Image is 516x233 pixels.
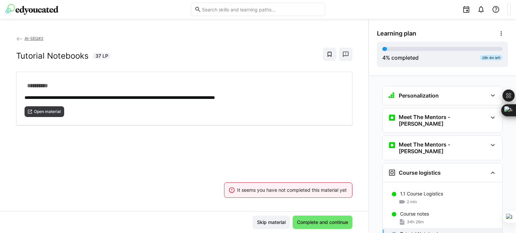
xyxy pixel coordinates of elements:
p: 1.1 Course Logistics [400,190,443,197]
div: It seems you have not completed this material yet [237,187,347,193]
span: 37 LP [95,53,108,59]
button: Complete and continue [293,216,352,229]
span: Complete and continue [296,219,349,226]
a: AI-SEQ#2 [16,36,43,41]
input: Search skills and learning paths… [201,6,321,12]
span: 4 [382,54,386,61]
span: 34h 26m [407,219,424,225]
h3: Personalization [399,92,439,99]
p: Course notes [400,211,429,217]
div: 29h 4m left [480,55,503,60]
h3: Meet The Mentors - [PERSON_NAME] [399,141,487,155]
span: Learning plan [377,30,416,37]
button: Skip material [253,216,290,229]
h3: Course logistics [399,169,441,176]
span: Skip material [256,219,287,226]
span: 2 min [407,199,417,205]
button: Open material [25,106,64,117]
div: % completed [382,54,419,62]
h2: Tutorial Notebooks [16,51,89,61]
span: Open material [33,109,61,114]
h3: Meet The Mentors - [PERSON_NAME] [399,114,487,127]
span: AI-SEQ#2 [25,36,43,41]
